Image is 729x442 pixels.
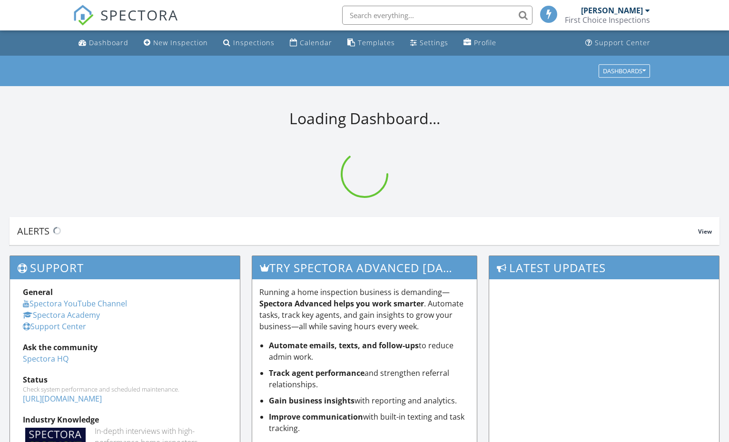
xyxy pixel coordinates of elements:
[489,256,719,279] h3: Latest Updates
[233,38,275,47] div: Inspections
[17,225,698,237] div: Alerts
[269,367,469,390] li: and strengthen referral relationships.
[23,414,227,425] div: Industry Knowledge
[23,385,227,393] div: Check system performance and scheduled maintenance.
[460,34,500,52] a: Company Profile
[23,393,102,404] a: [URL][DOMAIN_NAME]
[23,310,100,320] a: Spectora Academy
[286,34,336,52] a: Calendar
[599,64,650,78] button: Dashboards
[420,38,448,47] div: Settings
[603,68,646,74] div: Dashboards
[269,395,469,406] li: with reporting and analytics.
[23,374,227,385] div: Status
[698,227,712,236] span: View
[100,5,178,25] span: SPECTORA
[75,34,132,52] a: Dashboard
[342,6,532,25] input: Search everything...
[358,38,395,47] div: Templates
[73,5,94,26] img: The Best Home Inspection Software - Spectora
[140,34,212,52] a: New Inspection
[581,6,643,15] div: [PERSON_NAME]
[269,395,355,406] strong: Gain business insights
[565,15,650,25] div: First Choice Inspections
[252,256,476,279] h3: Try spectora advanced [DATE]
[153,38,208,47] div: New Inspection
[344,34,399,52] a: Templates
[581,34,654,52] a: Support Center
[23,354,69,364] a: Spectora HQ
[300,38,332,47] div: Calendar
[23,298,127,309] a: Spectora YouTube Channel
[23,342,227,353] div: Ask the community
[23,321,86,332] a: Support Center
[23,287,53,297] strong: General
[474,38,496,47] div: Profile
[269,368,364,378] strong: Track agent performance
[73,13,178,33] a: SPECTORA
[219,34,278,52] a: Inspections
[269,411,469,434] li: with built-in texting and task tracking.
[269,340,419,351] strong: Automate emails, texts, and follow-ups
[269,412,363,422] strong: Improve communication
[259,286,469,332] p: Running a home inspection business is demanding— . Automate tasks, track key agents, and gain ins...
[89,38,128,47] div: Dashboard
[259,298,424,309] strong: Spectora Advanced helps you work smarter
[10,256,240,279] h3: Support
[406,34,452,52] a: Settings
[269,340,469,363] li: to reduce admin work.
[595,38,650,47] div: Support Center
